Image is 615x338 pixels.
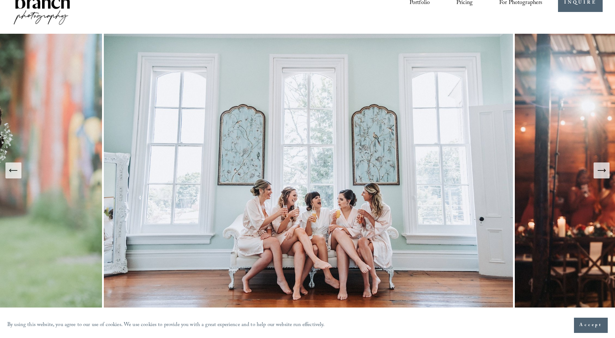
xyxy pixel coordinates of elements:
img: The Merrimon-Wynne House Wedding Photography [104,34,515,308]
button: Next Slide [594,162,610,178]
button: Accept [574,318,608,333]
button: Previous Slide [5,162,21,178]
p: By using this website, you agree to our use of cookies. We use cookies to provide you with a grea... [7,320,325,331]
span: Accept [579,322,602,329]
